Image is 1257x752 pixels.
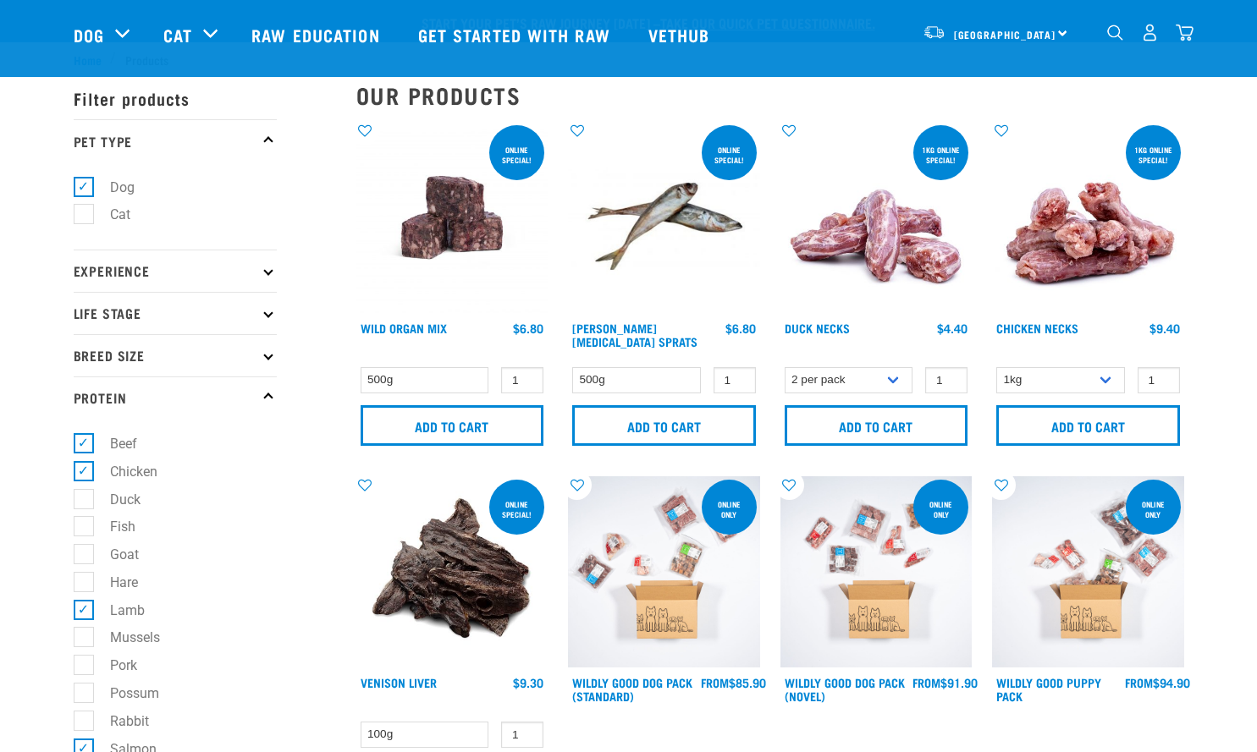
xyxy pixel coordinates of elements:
[489,137,544,173] div: ONLINE SPECIAL!
[954,31,1056,37] span: [GEOGRAPHIC_DATA]
[937,321,968,335] div: $4.40
[361,679,437,685] a: Venison Liver
[912,676,978,689] div: $91.90
[572,679,692,699] a: Wildly Good Dog Pack (Standard)
[163,22,192,47] a: Cat
[83,711,156,732] label: Rabbit
[74,119,277,162] p: Pet Type
[1149,321,1180,335] div: $9.40
[83,683,166,704] label: Possum
[74,250,277,292] p: Experience
[501,722,543,748] input: 1
[996,325,1078,331] a: Chicken Necks
[631,1,731,69] a: Vethub
[572,325,697,344] a: [PERSON_NAME][MEDICAL_DATA] Sprats
[513,676,543,689] div: $9.30
[83,204,137,225] label: Cat
[1125,679,1153,685] span: FROM
[780,476,973,668] img: Dog Novel 0 2sec
[714,367,756,393] input: 1
[780,122,973,314] img: Pile Of Duck Necks For Pets
[83,489,147,510] label: Duck
[83,600,152,621] label: Lamb
[1141,24,1159,41] img: user.png
[702,491,757,527] div: Online Only
[725,321,756,335] div: $6.80
[912,679,940,685] span: FROM
[1126,491,1181,527] div: Online Only
[996,405,1180,446] input: Add to cart
[913,491,968,527] div: Online Only
[83,516,142,537] label: Fish
[996,679,1101,699] a: Wildly Good Puppy Pack
[83,544,146,565] label: Goat
[83,433,144,454] label: Beef
[83,627,167,648] label: Mussels
[701,676,766,689] div: $85.90
[513,321,543,335] div: $6.80
[74,376,277,419] p: Protein
[785,679,905,699] a: Wildly Good Dog Pack (Novel)
[489,491,544,527] div: ONLINE SPECIAL!
[1126,137,1181,173] div: 1kg online special!
[1138,367,1180,393] input: 1
[74,22,104,47] a: Dog
[361,325,447,331] a: Wild Organ Mix
[83,572,145,593] label: Hare
[83,655,144,676] label: Pork
[83,177,141,198] label: Dog
[1125,676,1190,689] div: $94.90
[785,325,850,331] a: Duck Necks
[401,1,631,69] a: Get started with Raw
[74,77,277,119] p: Filter products
[1176,24,1194,41] img: home-icon@2x.png
[356,82,1184,108] h2: Our Products
[356,476,549,668] img: Pile Of Venison Liver For Pets
[568,122,760,314] img: Jack Mackarel Sparts Raw Fish For Dogs
[785,405,968,446] input: Add to cart
[74,292,277,334] p: Life Stage
[923,25,946,40] img: van-moving.png
[992,122,1184,314] img: Pile Of Chicken Necks For Pets
[925,367,968,393] input: 1
[234,1,400,69] a: Raw Education
[1107,25,1123,41] img: home-icon-1@2x.png
[568,476,760,668] img: Dog 0 2sec
[992,476,1184,668] img: Puppy 0 2sec
[501,367,543,393] input: 1
[361,405,544,446] input: Add to cart
[702,137,757,173] div: ONLINE SPECIAL!
[913,137,968,173] div: 1kg online special!
[74,334,277,376] p: Breed Size
[701,679,729,685] span: FROM
[572,405,756,446] input: Add to cart
[83,461,164,482] label: Chicken
[356,122,549,314] img: Wild Organ Mix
